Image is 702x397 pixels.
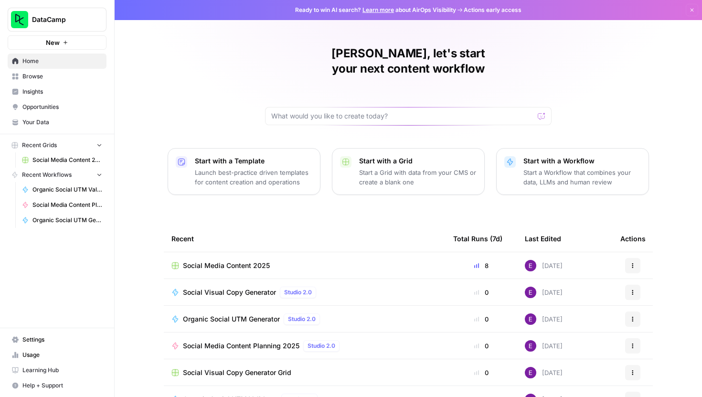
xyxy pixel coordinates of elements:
div: Last Edited [525,225,561,252]
div: [DATE] [525,367,563,378]
div: [DATE] [525,313,563,325]
span: New [46,38,60,47]
span: Studio 2.0 [284,288,312,297]
span: Social Media Content 2025 [183,261,270,270]
a: Insights [8,84,106,99]
img: e4njzf3bqkrs28am5bweqlth8km9 [525,260,536,271]
span: Organic Social UTM Validator [32,185,102,194]
div: [DATE] [525,340,563,352]
button: Recent Grids [8,138,106,152]
p: Start with a Template [195,156,312,166]
a: Learning Hub [8,363,106,378]
a: Opportunities [8,99,106,115]
span: Studio 2.0 [308,342,335,350]
span: Your Data [22,118,102,127]
a: Usage [8,347,106,363]
a: Browse [8,69,106,84]
span: Usage [22,351,102,359]
img: DataCamp Logo [11,11,28,28]
span: Help + Support [22,381,102,390]
input: What would you like to create today? [271,111,534,121]
span: Studio 2.0 [288,315,316,323]
div: 0 [453,288,510,297]
img: e4njzf3bqkrs28am5bweqlth8km9 [525,367,536,378]
img: e4njzf3bqkrs28am5bweqlth8km9 [525,313,536,325]
a: Organic Social UTM Validator [18,182,106,197]
button: Start with a GridStart a Grid with data from your CMS or create a blank one [332,148,485,195]
span: Insights [22,87,102,96]
a: Social Media Content 2025 [171,261,438,270]
p: Start with a Workflow [523,156,641,166]
a: Social Media Content 2025 [18,152,106,168]
a: Social Media Content Planning 2025Studio 2.0 [171,340,438,352]
span: Ready to win AI search? about AirOps Visibility [295,6,456,14]
span: Organic Social UTM Generator [183,314,280,324]
button: Start with a WorkflowStart a Workflow that combines your data, LLMs and human review [496,148,649,195]
a: Organic Social UTM Generator [18,213,106,228]
button: Help + Support [8,378,106,393]
span: Opportunities [22,103,102,111]
div: 8 [453,261,510,270]
a: Home [8,54,106,69]
div: Recent [171,225,438,252]
a: Organic Social UTM GeneratorStudio 2.0 [171,313,438,325]
button: Start with a TemplateLaunch best-practice driven templates for content creation and operations [168,148,320,195]
div: Actions [620,225,646,252]
span: Recent Workflows [22,171,72,179]
button: Workspace: DataCamp [8,8,106,32]
p: Start with a Grid [359,156,477,166]
div: Total Runs (7d) [453,225,502,252]
span: Recent Grids [22,141,57,150]
span: Social Visual Copy Generator [183,288,276,297]
a: Social Visual Copy Generator Grid [171,368,438,377]
h1: [PERSON_NAME], let's start your next content workflow [265,46,552,76]
p: Start a Workflow that combines your data, LLMs and human review [523,168,641,187]
button: Recent Workflows [8,168,106,182]
a: Settings [8,332,106,347]
button: New [8,35,106,50]
span: Social Media Content Planning 2025 [183,341,299,351]
span: Browse [22,72,102,81]
img: e4njzf3bqkrs28am5bweqlth8km9 [525,340,536,352]
img: e4njzf3bqkrs28am5bweqlth8km9 [525,287,536,298]
a: Social Visual Copy GeneratorStudio 2.0 [171,287,438,298]
div: [DATE] [525,260,563,271]
span: Social Media Content Planning 2025 [32,201,102,209]
span: Social Media Content 2025 [32,156,102,164]
span: Organic Social UTM Generator [32,216,102,225]
a: Learn more [362,6,394,13]
p: Launch best-practice driven templates for content creation and operations [195,168,312,187]
a: Social Media Content Planning 2025 [18,197,106,213]
p: Start a Grid with data from your CMS or create a blank one [359,168,477,187]
div: 0 [453,368,510,377]
span: Actions early access [464,6,521,14]
div: 0 [453,341,510,351]
span: Settings [22,335,102,344]
a: Your Data [8,115,106,130]
div: 0 [453,314,510,324]
span: Home [22,57,102,65]
span: Social Visual Copy Generator Grid [183,368,291,377]
span: Learning Hub [22,366,102,375]
div: [DATE] [525,287,563,298]
span: DataCamp [32,15,90,24]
